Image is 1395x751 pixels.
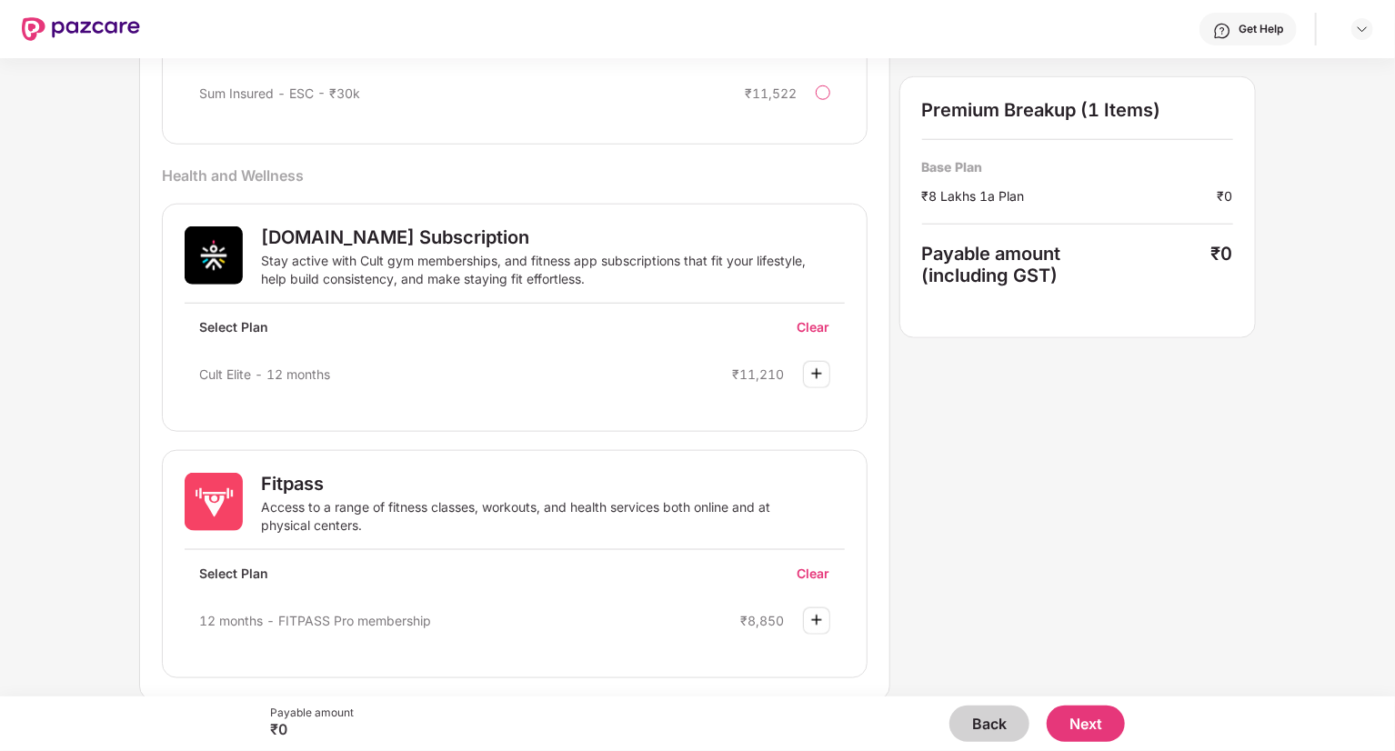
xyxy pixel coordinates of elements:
[185,565,283,596] div: Select Plan
[185,318,283,350] div: Select Plan
[1218,186,1233,205] div: ₹0
[261,473,844,495] div: Fitpass
[162,166,867,185] div: Health and Wellness
[261,252,808,288] div: Stay active with Cult gym memberships, and fitness app subscriptions that fit your lifestyle, hel...
[261,226,844,248] div: [DOMAIN_NAME] Subscription
[806,609,828,631] img: svg+xml;base64,PHN2ZyBpZD0iUGx1cy0zMngzMiIgeG1sbnM9Imh0dHA6Ly93d3cudzMub3JnLzIwMDAvc3ZnIiB3aWR0aD...
[1239,22,1283,36] div: Get Help
[746,85,798,101] div: ₹11,522
[270,706,354,720] div: Payable amount
[199,613,431,628] span: 12 months - FITPASS Pro membership
[949,706,1029,742] button: Back
[922,99,1233,121] div: Premium Breakup (1 Items)
[1213,22,1231,40] img: svg+xml;base64,PHN2ZyBpZD0iSGVscC0zMngzMiIgeG1sbnM9Imh0dHA6Ly93d3cudzMub3JnLzIwMDAvc3ZnIiB3aWR0aD...
[22,17,140,41] img: New Pazcare Logo
[1047,706,1125,742] button: Next
[922,265,1059,286] span: (including GST)
[922,158,1233,175] div: Base Plan
[261,498,808,535] div: Access to a range of fitness classes, workouts, and health services both online and at physical c...
[185,226,243,285] img: Cult.Fit Subscription
[199,366,330,382] span: Cult Elite - 12 months
[922,243,1211,286] div: Payable amount
[798,318,845,335] div: Clear
[1211,243,1233,286] div: ₹0
[270,720,354,738] div: ₹0
[733,366,785,382] div: ₹11,210
[199,85,360,101] span: Sum Insured - ESC - ₹30k
[185,473,243,531] img: Fitpass
[922,186,1218,205] div: ₹8 Lakhs 1a Plan
[806,363,828,385] img: svg+xml;base64,PHN2ZyBpZD0iUGx1cy0zMngzMiIgeG1sbnM9Imh0dHA6Ly93d3cudzMub3JnLzIwMDAvc3ZnIiB3aWR0aD...
[741,613,785,628] div: ₹8,850
[798,565,845,582] div: Clear
[1355,22,1370,36] img: svg+xml;base64,PHN2ZyBpZD0iRHJvcGRvd24tMzJ4MzIiIHhtbG5zPSJodHRwOi8vd3d3LnczLm9yZy8yMDAwL3N2ZyIgd2...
